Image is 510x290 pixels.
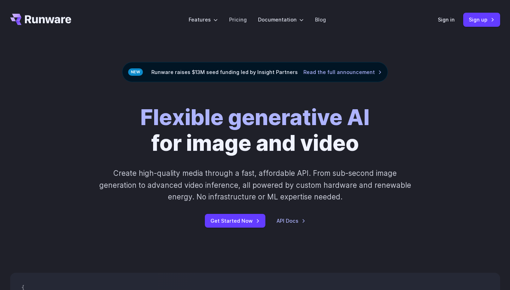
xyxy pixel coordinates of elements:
[229,16,247,24] a: Pricing
[303,68,382,76] a: Read the full announcement
[122,62,388,82] div: Runware raises $13M seed funding led by Insight Partners
[277,217,306,225] a: API Docs
[98,167,412,203] p: Create high-quality media through a fast, affordable API. From sub-second image generation to adv...
[315,16,326,24] a: Blog
[140,105,370,156] h1: for image and video
[258,16,304,24] label: Documentation
[438,16,455,24] a: Sign in
[140,104,370,130] strong: Flexible generative AI
[10,14,71,25] a: Go to /
[189,16,218,24] label: Features
[463,13,500,26] a: Sign up
[205,214,265,228] a: Get Started Now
